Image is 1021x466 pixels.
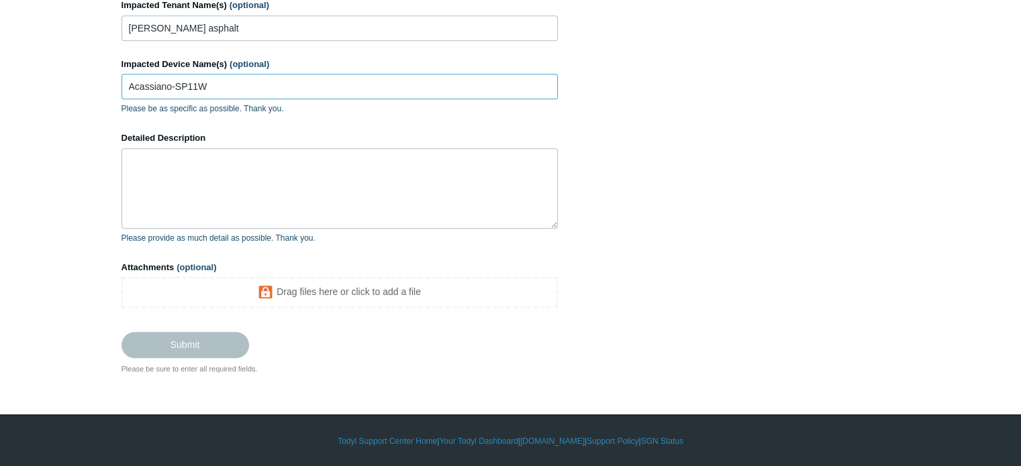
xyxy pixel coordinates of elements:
[230,59,269,69] span: (optional)
[121,363,558,375] div: Please be sure to enter all required fields.
[121,232,558,244] p: Please provide as much detail as possible. Thank you.
[121,261,558,274] label: Attachments
[121,58,558,71] label: Impacted Device Name(s)
[121,435,900,447] div: | | | |
[338,435,437,447] a: Todyl Support Center Home
[121,103,558,115] p: Please be as specific as possible. Thank you.
[641,435,683,447] a: SGN Status
[121,131,558,145] label: Detailed Description
[587,435,638,447] a: Support Policy
[520,435,585,447] a: [DOMAIN_NAME]
[177,262,216,272] span: (optional)
[439,435,518,447] a: Your Todyl Dashboard
[121,332,249,357] input: Submit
